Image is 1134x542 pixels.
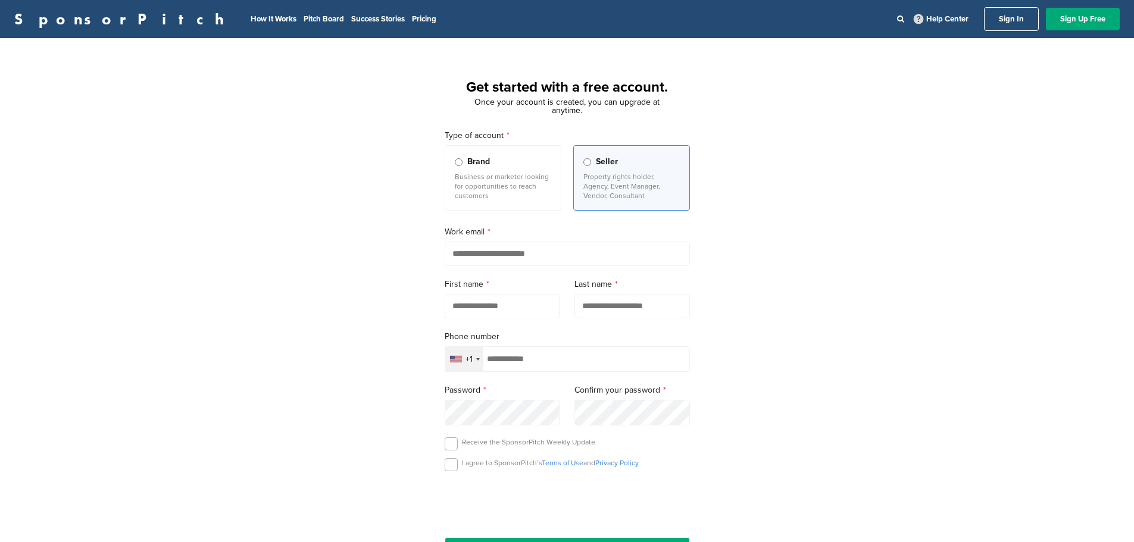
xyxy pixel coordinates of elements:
label: Work email [445,225,690,239]
a: Help Center [911,12,971,26]
a: SponsorPitch [14,11,232,27]
a: Pricing [412,14,436,24]
h1: Get started with a free account. [430,77,704,98]
p: Receive the SponsorPitch Weekly Update [462,437,595,447]
input: Seller Property rights holder, Agency, Event Manager, Vendor, Consultant [583,158,591,166]
label: Password [445,384,560,397]
span: Once your account is created, you can upgrade at anytime. [474,97,660,115]
p: Business or marketer looking for opportunities to reach customers [455,172,551,200]
a: How It Works [251,14,296,24]
label: Phone number [445,330,690,343]
a: Privacy Policy [595,459,639,467]
a: Terms of Use [542,459,583,467]
p: I agree to SponsorPitch’s and [462,458,639,468]
label: Confirm your password [574,384,690,397]
a: Success Stories [351,14,405,24]
span: Brand [467,155,490,168]
label: First name [445,278,560,291]
div: Selected country [445,347,483,371]
span: Seller [596,155,618,168]
label: Last name [574,278,690,291]
a: Sign Up Free [1046,8,1120,30]
iframe: reCAPTCHA [499,485,635,520]
label: Type of account [445,129,690,142]
p: Property rights holder, Agency, Event Manager, Vendor, Consultant [583,172,680,200]
a: Sign In [984,7,1039,31]
input: Brand Business or marketer looking for opportunities to reach customers [455,158,463,166]
div: +1 [466,355,473,364]
a: Pitch Board [304,14,344,24]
